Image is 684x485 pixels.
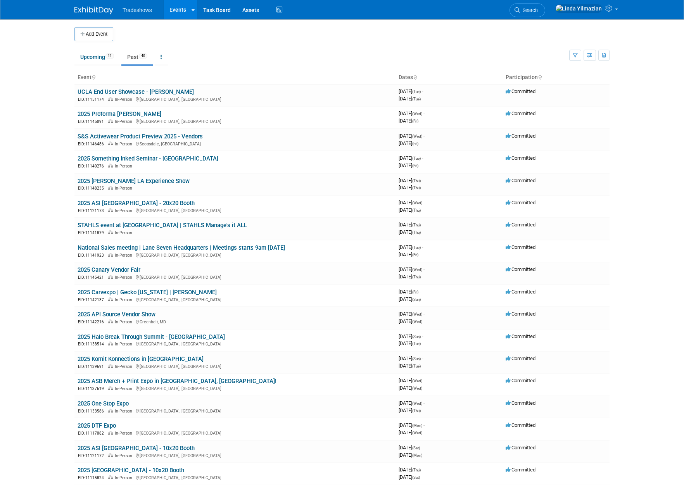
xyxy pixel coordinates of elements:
[412,223,421,227] span: (Thu)
[78,320,107,324] span: EID: 11142216
[108,453,113,457] img: In-Person Event
[412,453,422,457] span: (Mon)
[399,110,425,116] span: [DATE]
[78,445,195,452] a: 2025 ASI [GEOGRAPHIC_DATA] - 10x20 Booth
[555,4,602,13] img: Linda Yilmazian
[412,290,418,294] span: (Fri)
[108,164,113,167] img: In-Person Event
[78,186,107,190] span: EID: 11148235
[78,133,203,140] a: S&S Activewear Product Preview 2025 - Vendors
[78,387,107,391] span: EID: 11137619
[412,112,422,116] span: (Wed)
[399,289,421,295] span: [DATE]
[412,431,422,435] span: (Wed)
[412,275,421,279] span: (Thu)
[413,74,417,80] a: Sort by Start Date
[399,88,423,94] span: [DATE]
[399,474,420,480] span: [DATE]
[108,475,113,479] img: In-Person Event
[538,74,542,80] a: Sort by Participation Type
[399,252,418,257] span: [DATE]
[74,7,113,14] img: ExhibitDay
[108,97,113,101] img: In-Person Event
[108,230,113,234] img: In-Person Event
[399,385,422,391] span: [DATE]
[78,96,392,102] div: [GEOGRAPHIC_DATA], [GEOGRAPHIC_DATA]
[78,474,392,481] div: [GEOGRAPHIC_DATA], [GEOGRAPHIC_DATA]
[78,407,392,414] div: [GEOGRAPHIC_DATA], [GEOGRAPHIC_DATA]
[78,409,107,413] span: EID: 11133586
[422,467,423,473] span: -
[139,53,147,59] span: 40
[423,133,425,139] span: -
[108,409,113,413] img: In-Person Event
[422,356,423,361] span: -
[506,110,535,116] span: Committed
[78,97,107,102] span: EID: 11151174
[115,364,135,369] span: In-Person
[423,200,425,205] span: -
[423,266,425,272] span: -
[399,400,425,406] span: [DATE]
[423,110,425,116] span: -
[506,178,535,183] span: Committed
[78,476,107,480] span: EID: 11115824
[115,297,135,302] span: In-Person
[121,50,153,64] a: Past40
[115,119,135,124] span: In-Person
[399,378,425,383] span: [DATE]
[412,468,421,472] span: (Thu)
[78,340,392,347] div: [GEOGRAPHIC_DATA], [GEOGRAPHIC_DATA]
[78,430,392,436] div: [GEOGRAPHIC_DATA], [GEOGRAPHIC_DATA]
[78,274,392,280] div: [GEOGRAPHIC_DATA], [GEOGRAPHIC_DATA]
[78,119,107,124] span: EID: 11145091
[506,289,535,295] span: Committed
[422,178,423,183] span: -
[78,400,129,407] a: 2025 One Stop Expo
[506,311,535,317] span: Committed
[412,253,418,257] span: (Fri)
[399,178,423,183] span: [DATE]
[412,386,422,390] span: (Wed)
[399,162,418,168] span: [DATE]
[78,200,195,207] a: 2025 ASI [GEOGRAPHIC_DATA] - 20x20 Booth
[78,207,392,214] div: [GEOGRAPHIC_DATA], [GEOGRAPHIC_DATA]
[399,140,418,146] span: [DATE]
[506,200,535,205] span: Committed
[399,363,421,369] span: [DATE]
[399,467,423,473] span: [DATE]
[78,231,107,235] span: EID: 11141879
[412,379,422,383] span: (Wed)
[78,342,107,346] span: EID: 11138514
[78,118,392,124] div: [GEOGRAPHIC_DATA], [GEOGRAPHIC_DATA]
[399,96,421,102] span: [DATE]
[115,142,135,147] span: In-Person
[115,275,135,280] span: In-Person
[412,423,422,428] span: (Mon)
[399,266,425,272] span: [DATE]
[412,364,421,368] span: (Tue)
[412,475,420,480] span: (Sat)
[108,319,113,323] img: In-Person Event
[422,244,423,250] span: -
[78,431,107,435] span: EID: 11117082
[78,318,392,325] div: Greenbelt, MD
[399,296,421,302] span: [DATE]
[506,378,535,383] span: Committed
[78,364,107,369] span: EID: 11139691
[412,156,421,161] span: (Tue)
[506,266,535,272] span: Committed
[78,253,107,257] span: EID: 11141923
[78,454,107,458] span: EID: 11121172
[412,335,421,339] span: (Sun)
[108,275,113,279] img: In-Person Event
[78,385,392,392] div: [GEOGRAPHIC_DATA], [GEOGRAPHIC_DATA]
[108,186,113,190] img: In-Person Event
[399,430,422,435] span: [DATE]
[412,409,421,413] span: (Thu)
[78,244,285,251] a: National Sales meeting | Lane Seven Headquarters | Meetings starts 9am [DATE]
[78,178,190,185] a: 2025 [PERSON_NAME] LA Experience Show
[78,155,218,162] a: 2025 Something Inked Seminar - [GEOGRAPHIC_DATA]
[506,133,535,139] span: Committed
[399,333,423,339] span: [DATE]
